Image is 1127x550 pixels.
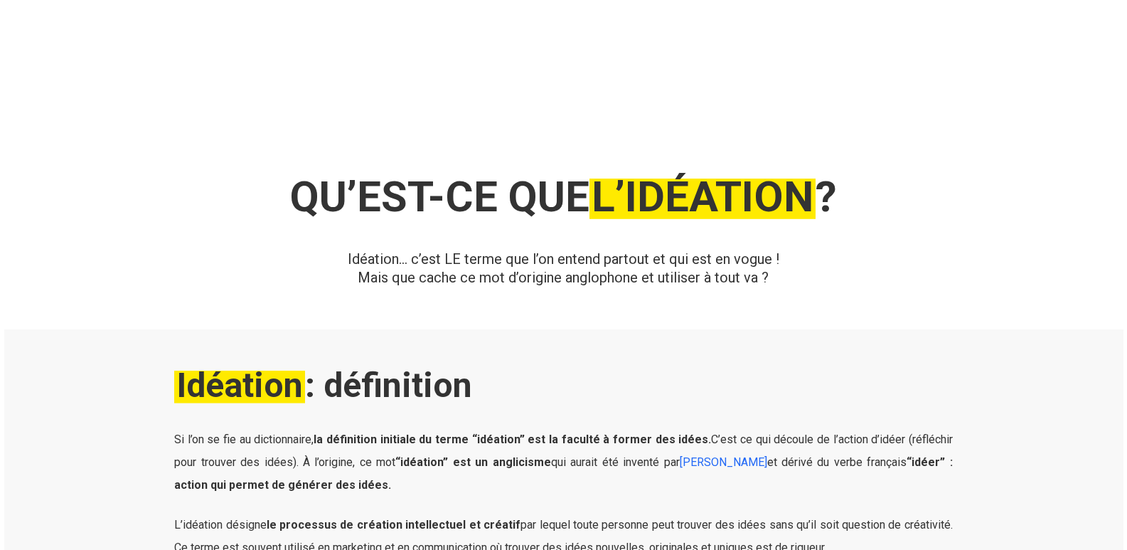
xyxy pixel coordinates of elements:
strong: “idéation” est un anglicisme [395,455,550,469]
strong: la définition initiale du terme “idéation” est la faculté à former des idées. [314,433,711,446]
em: Idéation [174,365,305,406]
strong: QU’EST-CE QUE ? [290,171,837,222]
strong: le processus de création intellectuel et créatif [267,518,521,532]
span: Si l’on se fie au dictionnaire, C’est ce qui découle de l’action d’idéer (réfléchir pour trouver ... [174,433,953,469]
a: [PERSON_NAME] [680,455,767,469]
span: Idéation… c’est LE terme que l’on entend partout et qui est en vogue ! [348,250,779,268]
span: Mais que cache ce mot d’origine anglophone et utiliser à tout va ? [358,269,769,286]
em: L’IDÉATION [589,171,816,222]
strong: : définition [174,365,472,406]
